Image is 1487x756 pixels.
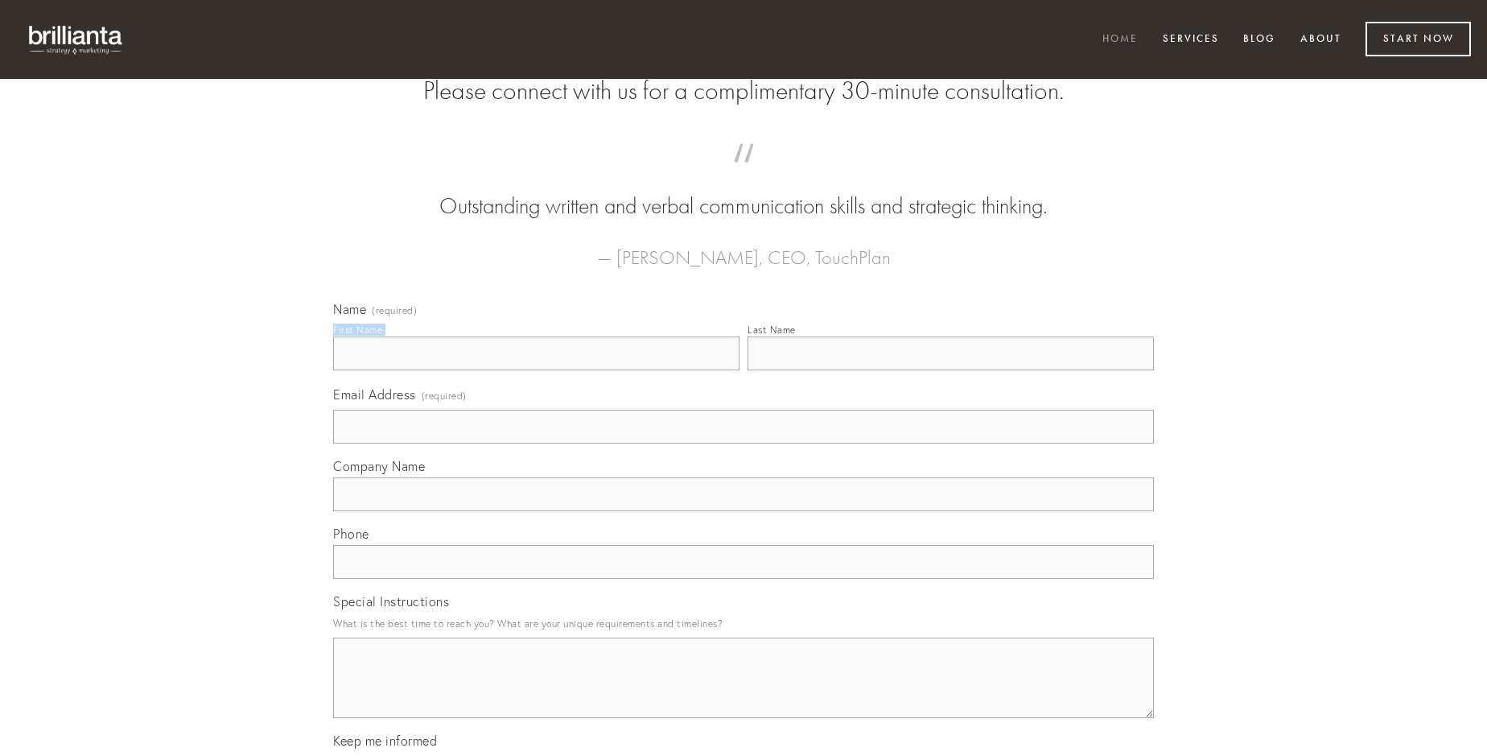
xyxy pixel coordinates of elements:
[1152,27,1230,53] a: Services
[1290,27,1352,53] a: About
[333,458,425,474] span: Company Name
[333,76,1154,106] h2: Please connect with us for a complimentary 30-minute consultation.
[359,159,1128,191] span: “
[333,324,382,336] div: First Name
[333,733,437,749] span: Keep me informed
[748,324,796,336] div: Last Name
[333,386,416,403] span: Email Address
[333,526,369,542] span: Phone
[333,593,449,609] span: Special Instructions
[1233,27,1286,53] a: Blog
[1092,27,1148,53] a: Home
[333,301,366,317] span: Name
[372,306,417,316] span: (required)
[359,222,1128,274] figcaption: — [PERSON_NAME], CEO, TouchPlan
[422,385,467,407] span: (required)
[16,16,137,63] img: brillianta - research, strategy, marketing
[1365,22,1471,56] a: Start Now
[359,159,1128,222] blockquote: Outstanding written and verbal communication skills and strategic thinking.
[333,613,1154,634] p: What is the best time to reach you? What are your unique requirements and timelines?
